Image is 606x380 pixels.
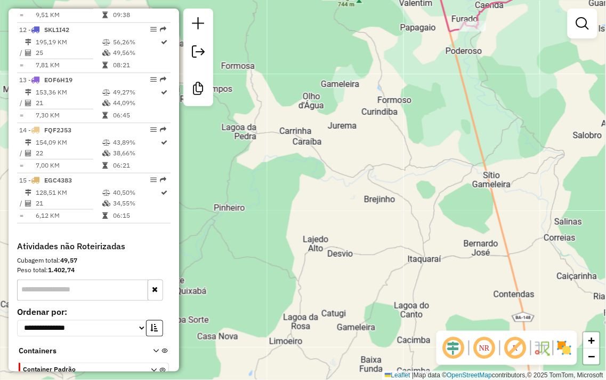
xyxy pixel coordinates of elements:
[102,100,110,106] i: % de utilização da cubagem
[382,371,606,380] div: Map data © contributors,© 2025 TomTom, Microsoft
[588,334,595,347] span: +
[112,137,160,148] td: 43,89%
[25,200,31,207] i: Total de Atividades
[188,41,209,65] a: Exportar sessão
[19,110,25,121] td: =
[19,148,25,159] td: /
[102,189,110,196] i: % de utilização do peso
[19,126,71,134] span: 14 -
[25,150,31,156] i: Total de Atividades
[35,47,102,58] td: 25
[25,100,31,106] i: Total de Atividades
[44,26,69,34] span: SKL1I42
[112,47,160,58] td: 49,56%
[150,76,157,83] em: Opções
[19,60,25,70] td: =
[161,89,168,96] i: Rota otimizada
[150,177,157,183] em: Opções
[19,26,69,34] span: 12 -
[44,176,72,184] span: EGC4383
[160,126,166,133] em: Rota exportada
[112,87,160,98] td: 49,27%
[35,10,102,20] td: 9,51 KM
[102,89,110,96] i: % de utilização do peso
[17,242,171,252] h4: Atividades não Roteirizadas
[35,198,102,209] td: 21
[112,210,160,221] td: 06:15
[112,187,160,198] td: 40,50%
[112,10,160,20] td: 09:38
[160,76,166,83] em: Rota exportada
[150,126,157,133] em: Opções
[102,12,108,18] i: Tempo total em rota
[35,148,102,159] td: 22
[44,126,71,134] span: FQF2J53
[44,76,72,84] span: EOF6H19
[102,150,110,156] i: % de utilização da cubagem
[35,87,102,98] td: 153,36 KM
[35,37,102,47] td: 195,19 KM
[188,78,209,102] a: Criar modelo
[102,39,110,45] i: % de utilização do peso
[584,349,600,365] a: Zoom out
[112,98,160,108] td: 44,09%
[102,212,108,219] i: Tempo total em rota
[17,266,171,275] div: Peso total:
[112,160,160,171] td: 06:21
[19,176,72,184] span: 15 -
[146,320,163,337] button: Ordem crescente
[17,256,171,266] div: Cubagem total:
[23,365,138,375] span: Container Padrão
[112,110,160,121] td: 06:45
[472,335,497,361] span: Ocultar NR
[25,139,31,146] i: Distância Total
[25,39,31,45] i: Distância Total
[102,50,110,56] i: % de utilização da cubagem
[19,198,25,209] td: /
[588,350,595,363] span: −
[503,335,528,361] span: Exibir rótulo
[19,10,25,20] td: =
[48,266,75,274] strong: 1.402,74
[102,200,110,207] i: % de utilização da cubagem
[35,60,102,70] td: 7,81 KM
[112,60,160,70] td: 08:21
[584,332,600,349] a: Zoom in
[102,162,108,169] i: Tempo total em rota
[556,339,573,357] img: Exibir/Ocultar setores
[112,37,160,47] td: 56,26%
[447,371,492,379] a: OpenStreetMap
[385,371,410,379] a: Leaflet
[160,26,166,33] em: Rota exportada
[25,50,31,56] i: Total de Atividades
[35,160,102,171] td: 7,00 KM
[161,39,168,45] i: Rota otimizada
[534,339,551,357] img: Fluxo de ruas
[25,89,31,96] i: Distância Total
[60,257,77,265] strong: 49,57
[102,112,108,118] i: Tempo total em rota
[112,198,160,209] td: 34,55%
[19,346,139,357] span: Containers
[25,189,31,196] i: Distância Total
[160,177,166,183] em: Rota exportada
[19,160,25,171] td: =
[19,210,25,221] td: =
[19,98,25,108] td: /
[19,47,25,58] td: /
[17,306,171,319] label: Ordenar por:
[150,26,157,33] em: Opções
[35,137,102,148] td: 154,09 KM
[102,62,108,68] i: Tempo total em rota
[35,210,102,221] td: 6,12 KM
[35,187,102,198] td: 128,51 KM
[19,76,72,84] span: 13 -
[572,13,593,34] a: Exibir filtros
[188,13,209,37] a: Nova sessão e pesquisa
[112,148,160,159] td: 38,66%
[102,139,110,146] i: % de utilização do peso
[441,335,466,361] span: Ocultar deslocamento
[161,189,168,196] i: Rota otimizada
[161,139,168,146] i: Rota otimizada
[35,98,102,108] td: 21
